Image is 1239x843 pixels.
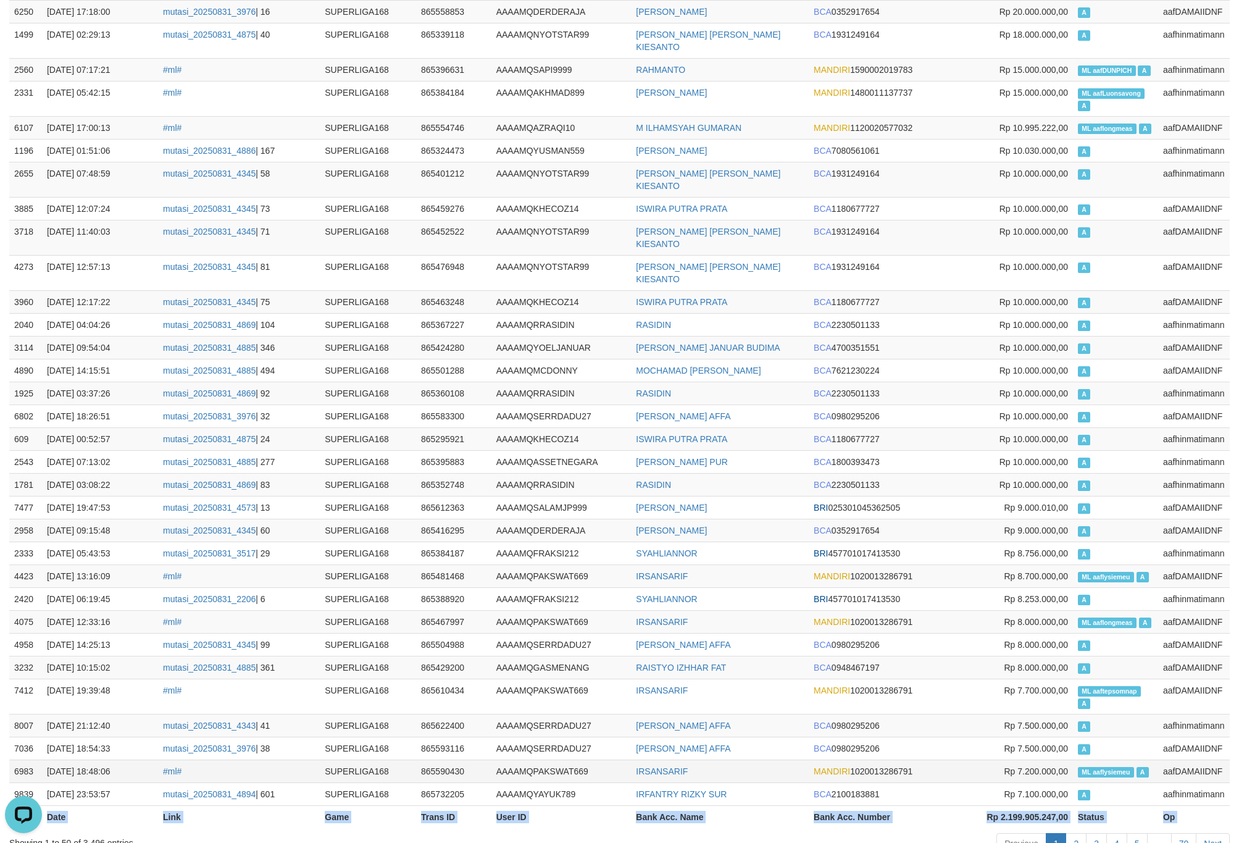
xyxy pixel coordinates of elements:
[1138,65,1150,76] span: Approved
[491,542,632,564] td: AAAAMQFRAKSI212
[163,262,256,272] a: mutasi_20250831_4345
[416,382,491,405] td: 865360108
[491,116,632,139] td: AAAAMQAZRAQI10
[491,255,632,290] td: AAAAMQNYOTSTAR99
[1078,88,1145,99] span: Manually Linked by aafLuonsavong
[1158,58,1230,81] td: aafhinmatimann
[163,548,256,558] a: mutasi_20250831_3517
[809,139,954,162] td: 7080561061
[42,139,158,162] td: [DATE] 01:51:06
[158,139,320,162] td: | 167
[42,473,158,496] td: [DATE] 03:08:22
[158,23,320,58] td: | 40
[416,23,491,58] td: 865339118
[814,30,832,40] span: BCA
[416,473,491,496] td: 865352748
[809,405,954,427] td: 0980295206
[999,343,1068,353] span: Rp 10.000.000,00
[809,220,954,255] td: 1931249164
[42,255,158,290] td: [DATE] 12:57:13
[163,146,256,156] a: mutasi_20250831_4886
[9,162,42,197] td: 2655
[158,519,320,542] td: | 60
[809,116,954,139] td: 1120020577032
[636,686,688,695] a: IRSANSARIF
[814,457,832,467] span: BCA
[416,336,491,359] td: 865424280
[416,450,491,473] td: 865395883
[999,123,1068,133] span: Rp 10.995.222,00
[809,519,954,542] td: 0352917654
[636,571,688,581] a: IRSANSARIF
[814,320,832,330] span: BCA
[163,320,256,330] a: mutasi_20250831_4869
[636,789,727,799] a: IRFANTRY RIZKY SUR
[809,290,954,313] td: 1180677727
[1078,30,1090,41] span: Approved
[158,313,320,336] td: | 104
[163,663,256,673] a: mutasi_20250831_4885
[1158,382,1230,405] td: aafhinmatimann
[42,58,158,81] td: [DATE] 07:17:21
[1078,321,1090,331] span: Approved
[491,81,632,116] td: AAAAMQAKHMAD899
[9,427,42,450] td: 609
[163,434,256,444] a: mutasi_20250831_4875
[42,519,158,542] td: [DATE] 09:15:48
[636,88,707,98] a: [PERSON_NAME]
[491,23,632,58] td: AAAAMQNYOTSTAR99
[636,204,727,214] a: ISWIRA PUTRA PRATA
[9,290,42,313] td: 3960
[416,220,491,255] td: 865452522
[9,564,42,587] td: 4423
[320,23,416,58] td: SUPERLIGA168
[320,542,416,564] td: SUPERLIGA168
[491,359,632,382] td: AAAAMQMCDONNY
[636,411,730,421] a: [PERSON_NAME] AFFA
[158,496,320,519] td: | 13
[1078,480,1090,491] span: Approved
[158,427,320,450] td: | 24
[163,7,256,17] a: mutasi_20250831_3976
[1158,162,1230,197] td: aafhinmatimann
[814,297,832,307] span: BCA
[163,594,256,604] a: mutasi_20250831_2206
[158,473,320,496] td: | 83
[491,58,632,81] td: AAAAMQSAPI9999
[5,5,42,42] button: Open LiveChat chat widget
[163,640,256,650] a: mutasi_20250831_4345
[636,526,707,535] a: [PERSON_NAME]
[320,313,416,336] td: SUPERLIGA168
[163,366,256,375] a: mutasi_20250831_4885
[636,388,671,398] a: RASIDIN
[163,789,256,799] a: mutasi_20250831_4894
[9,450,42,473] td: 2543
[999,366,1068,375] span: Rp 10.000.000,00
[163,721,256,731] a: mutasi_20250831_4343
[9,139,42,162] td: 1196
[636,146,707,156] a: [PERSON_NAME]
[320,81,416,116] td: SUPERLIGA168
[163,411,256,421] a: mutasi_20250831_3976
[636,617,688,627] a: IRSANSARIF
[814,526,832,535] span: BCA
[636,320,671,330] a: RASIDIN
[491,405,632,427] td: AAAAMQSERRDADU27
[636,663,726,673] a: RAISTYO IZHHAR FAT
[1004,548,1068,558] span: Rp 8.756.000,00
[416,116,491,139] td: 865554746
[1004,526,1068,535] span: Rp 9.000.000,00
[1158,496,1230,519] td: aafDAMAIIDNF
[320,139,416,162] td: SUPERLIGA168
[809,473,954,496] td: 2230501133
[1078,227,1090,238] span: Approved
[163,503,256,513] a: mutasi_20250831_4573
[809,81,954,116] td: 1480011137737
[9,58,42,81] td: 2560
[491,427,632,450] td: AAAAMQKHECOZ14
[416,81,491,116] td: 865384184
[636,744,730,753] a: [PERSON_NAME] AFFA
[9,359,42,382] td: 4890
[1158,473,1230,496] td: aafhinmatimann
[636,457,728,467] a: [PERSON_NAME] PUR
